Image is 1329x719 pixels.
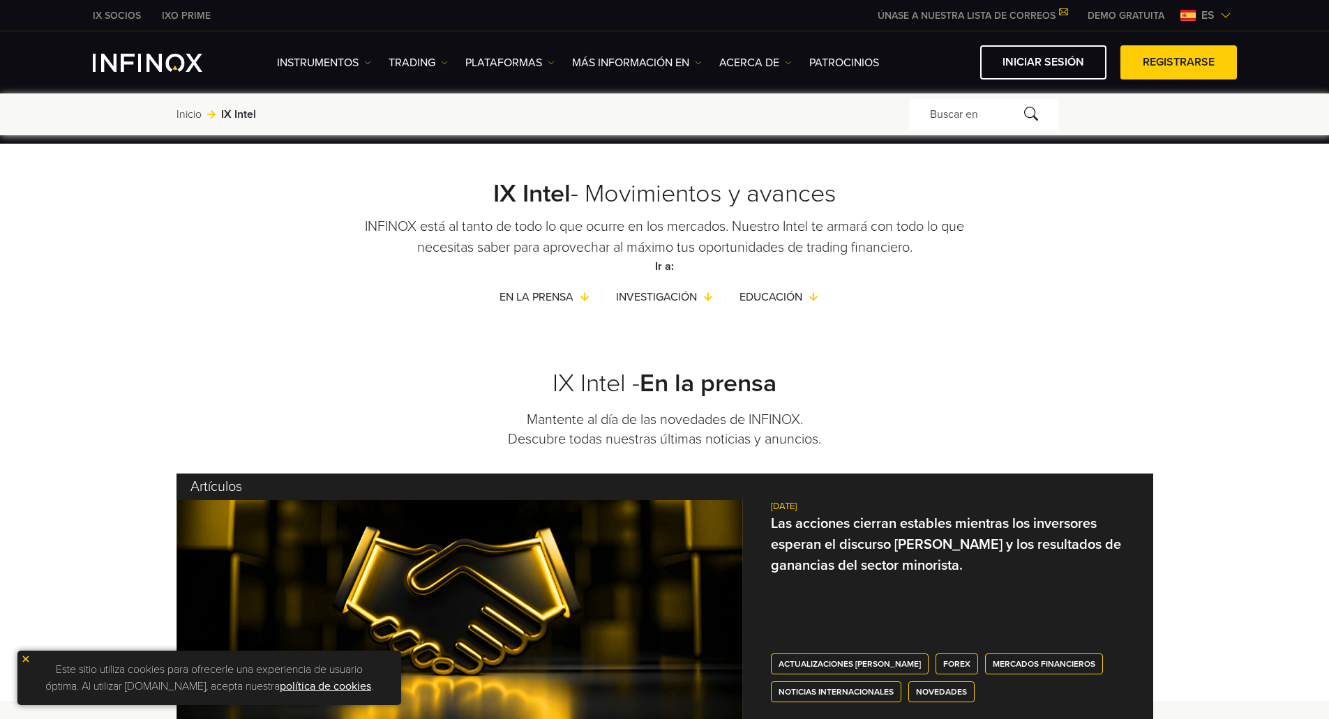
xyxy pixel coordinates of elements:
[280,679,371,693] a: política de cookies
[936,653,978,674] a: FOREX
[177,258,1153,275] h5: Ir a:
[277,54,371,71] a: Instrumentos
[177,410,1153,449] p: Mantente al día de las novedades de INFINOX. Descubre todas nuestras últimas noticias y anuncios.
[177,474,1153,500] h3: Artículos
[500,289,602,305] a: En la prensa
[21,654,31,664] img: yellow close icon
[616,289,726,305] a: Investigación
[151,8,221,23] a: INFINOX
[389,54,448,71] a: TRADING
[980,45,1106,80] a: Iniciar sesión
[493,179,571,209] strong: IX Intel
[177,106,202,123] a: Inicio
[908,681,975,702] a: Novedades
[640,368,776,398] span: En la prensa
[719,54,792,71] a: ACERCA DE
[909,99,1058,130] div: Buscar en
[739,289,830,305] a: Educación
[207,110,216,119] img: arrow-right
[221,106,256,123] span: IX Intel
[1196,7,1220,24] span: es
[1120,45,1237,80] a: Registrarse
[771,681,901,702] a: Noticias internacionales
[177,179,1153,209] h2: - Movimientos y avances
[771,500,1125,514] span: [DATE]
[572,54,702,71] a: Más información en
[553,368,776,398] a: IX Intel -En la prensa
[771,653,929,674] a: Actualizaciones [PERSON_NAME]
[867,10,1077,22] a: ÚNASE A NUESTRA LISTA DE CORREOS
[343,216,987,258] p: INFINOX está al tanto de todo lo que ocurre en los mercados. Nuestro Intel te armará con todo lo ...
[93,54,235,72] a: INFINOX Logo
[24,658,394,698] p: Este sitio utiliza cookies para ofrecerle una experiencia de usuario óptima. Al utilizar [DOMAIN_...
[82,8,151,23] a: INFINOX
[771,515,1121,574] a: Las acciones cierran estables mientras los inversores esperan el discurso [PERSON_NAME] y los res...
[465,54,555,71] a: PLATAFORMAS
[985,653,1103,674] a: mercados financieros
[809,54,879,71] a: Patrocinios
[1077,8,1175,23] a: INFINOX MENU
